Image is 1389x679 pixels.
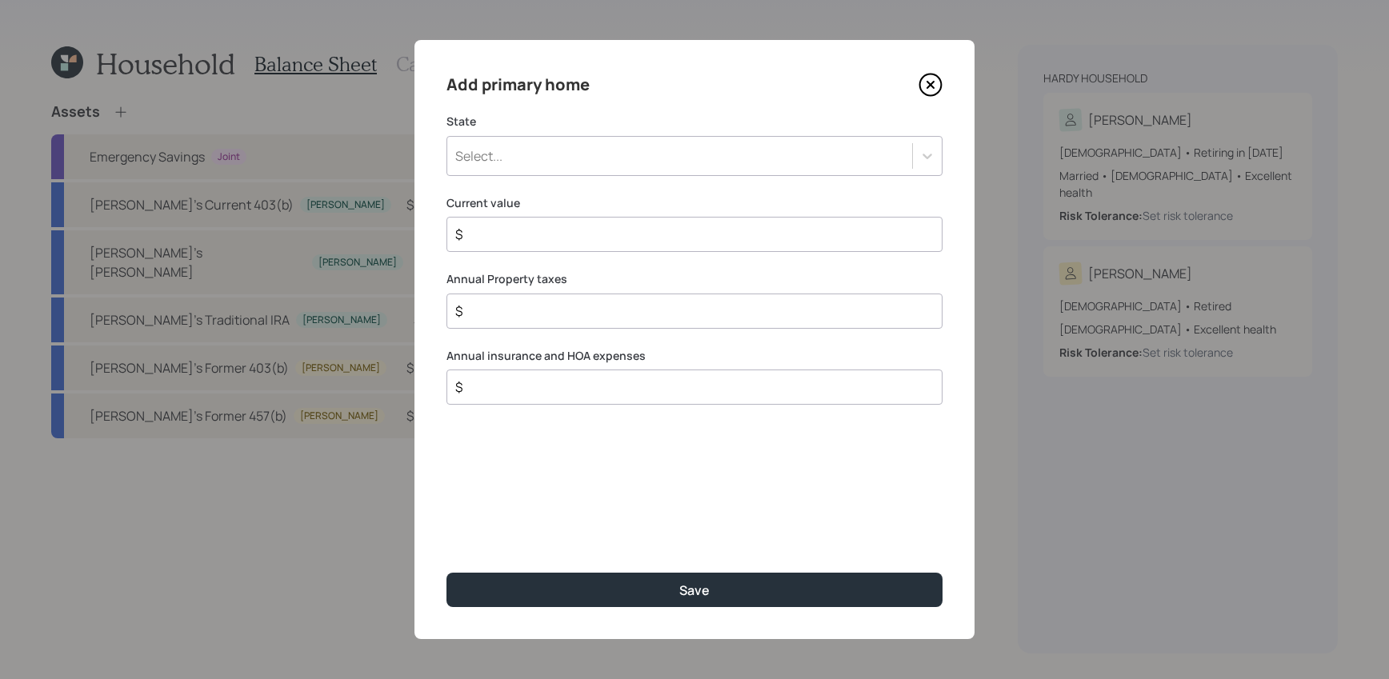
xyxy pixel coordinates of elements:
[446,195,943,211] label: Current value
[679,581,710,599] div: Save
[446,114,943,130] label: State
[446,72,590,98] h4: Add primary home
[446,348,943,364] label: Annual insurance and HOA expenses
[446,573,943,607] button: Save
[455,147,502,165] div: Select...
[446,271,943,287] label: Annual Property taxes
